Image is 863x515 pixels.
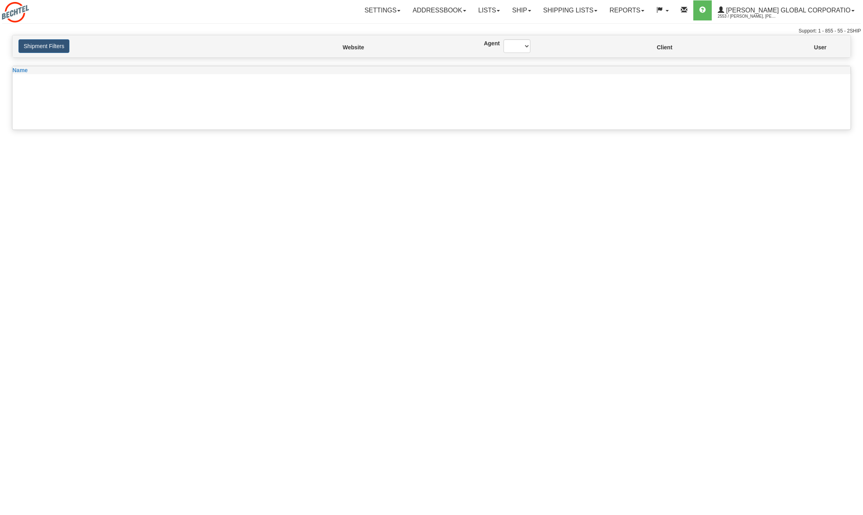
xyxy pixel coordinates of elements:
[343,43,346,51] label: Website
[2,28,861,34] div: Support: 1 - 855 - 55 - 2SHIP
[406,0,472,20] a: Addressbook
[712,0,861,20] a: [PERSON_NAME] Global Corporatio 2553 / [PERSON_NAME], [PERSON_NAME]
[718,12,778,20] span: 2553 / [PERSON_NAME], [PERSON_NAME]
[506,0,537,20] a: Ship
[724,7,851,14] span: [PERSON_NAME] Global Corporatio
[2,2,29,22] img: logo2553.jpg
[484,39,491,47] label: Agent
[472,0,506,20] a: Lists
[657,43,658,51] label: Client
[358,0,406,20] a: Settings
[18,39,69,53] button: Shipment Filters
[537,0,603,20] a: Shipping lists
[12,67,28,73] span: Name
[603,0,650,20] a: Reports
